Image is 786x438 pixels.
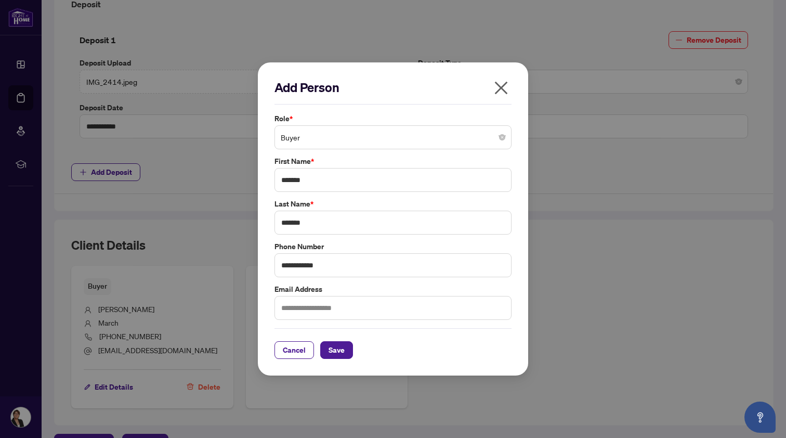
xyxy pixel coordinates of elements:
span: Save [329,342,345,358]
label: Last Name [274,198,512,210]
span: Buyer [281,127,505,147]
label: First Name [274,156,512,167]
label: Email Address [274,284,512,295]
h2: Add Person [274,79,512,96]
span: Cancel [283,342,306,358]
span: close [493,80,509,96]
button: Open asap [744,402,776,433]
span: close-circle [499,134,505,140]
label: Phone Number [274,241,512,252]
button: Cancel [274,341,314,359]
button: Save [320,341,353,359]
label: Role [274,113,512,124]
